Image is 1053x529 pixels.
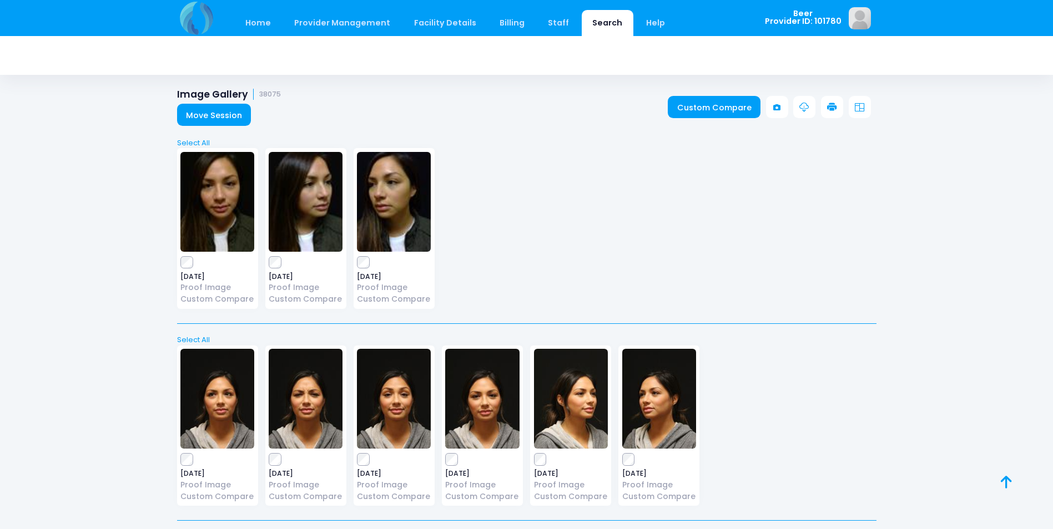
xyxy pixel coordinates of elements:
[177,89,281,100] h1: Image Gallery
[668,96,760,118] a: Custom Compare
[180,273,254,280] span: [DATE]
[582,10,633,36] a: Search
[180,282,254,293] a: Proof Image
[269,491,342,502] a: Custom Compare
[488,10,535,36] a: Billing
[180,349,254,449] img: image
[357,349,431,449] img: image
[235,10,282,36] a: Home
[357,479,431,491] a: Proof Image
[357,470,431,477] span: [DATE]
[635,10,676,36] a: Help
[534,491,608,502] a: Custom Compare
[357,491,431,502] a: Custom Compare
[259,90,281,99] small: 38075
[534,470,608,477] span: [DATE]
[765,9,842,26] span: Beer Provider ID: 101780
[849,7,871,29] img: image
[173,334,880,345] a: Select All
[269,470,342,477] span: [DATE]
[180,470,254,477] span: [DATE]
[534,479,608,491] a: Proof Image
[357,273,431,280] span: [DATE]
[269,293,342,305] a: Custom Compare
[177,104,251,126] a: Move Session
[180,479,254,491] a: Proof Image
[445,470,519,477] span: [DATE]
[537,10,580,36] a: Staff
[269,152,342,252] img: image
[269,282,342,293] a: Proof Image
[269,479,342,491] a: Proof Image
[357,282,431,293] a: Proof Image
[284,10,401,36] a: Provider Management
[357,293,431,305] a: Custom Compare
[445,349,519,449] img: image
[269,273,342,280] span: [DATE]
[403,10,487,36] a: Facility Details
[534,349,608,449] img: image
[180,152,254,252] img: image
[173,138,880,149] a: Select All
[622,470,696,477] span: [DATE]
[445,491,519,502] a: Custom Compare
[269,349,342,449] img: image
[180,491,254,502] a: Custom Compare
[180,293,254,305] a: Custom Compare
[622,479,696,491] a: Proof Image
[357,152,431,252] img: image
[622,349,696,449] img: image
[622,491,696,502] a: Custom Compare
[445,479,519,491] a: Proof Image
